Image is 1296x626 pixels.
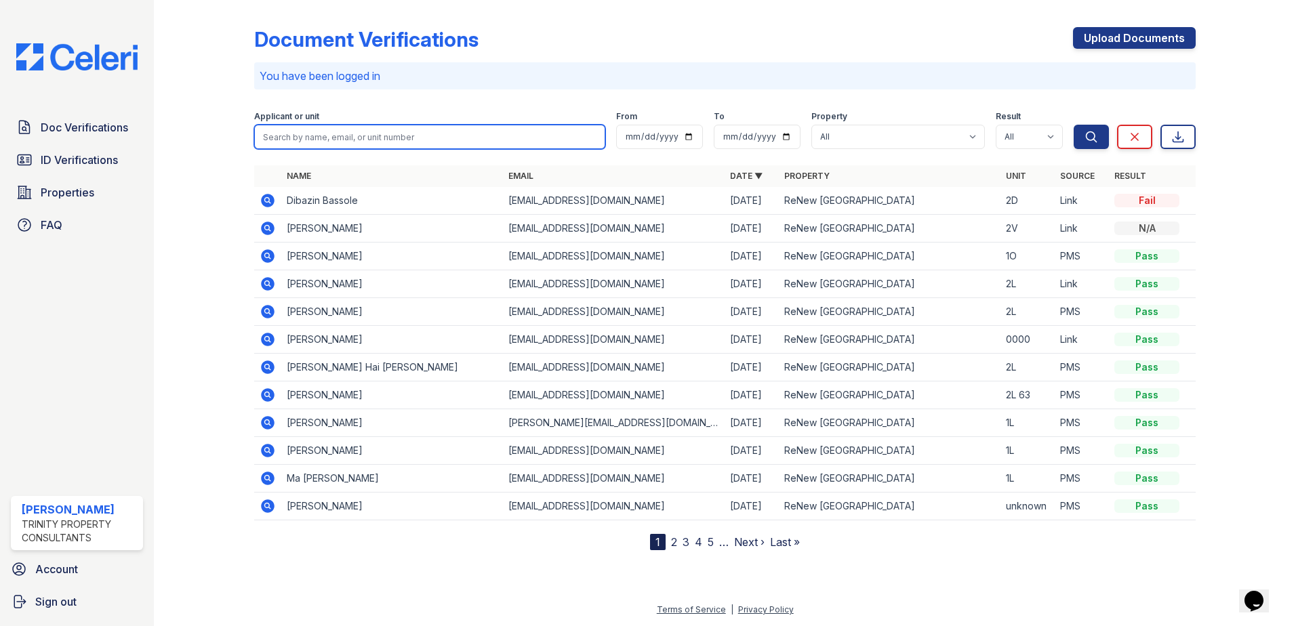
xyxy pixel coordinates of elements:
td: ReNew [GEOGRAPHIC_DATA] [779,215,1000,243]
a: Upload Documents [1073,27,1196,49]
div: Pass [1114,305,1179,318]
td: [PERSON_NAME] [281,493,503,520]
span: Doc Verifications [41,119,128,135]
span: ID Verifications [41,152,118,168]
td: [EMAIL_ADDRESS][DOMAIN_NAME] [503,243,725,270]
td: ReNew [GEOGRAPHIC_DATA] [779,381,1000,409]
a: Name [287,171,311,181]
span: Properties [41,184,94,201]
a: Date ▼ [730,171,763,181]
td: Link [1055,326,1109,354]
td: [DATE] [725,243,779,270]
td: [EMAIL_ADDRESS][DOMAIN_NAME] [503,465,725,493]
td: [PERSON_NAME] [281,437,503,465]
td: [DATE] [725,298,779,326]
div: | [731,604,733,614]
td: [EMAIL_ADDRESS][DOMAIN_NAME] [503,354,725,381]
span: Sign out [35,593,77,610]
td: Link [1055,215,1109,243]
td: PMS [1055,465,1109,493]
td: [EMAIL_ADDRESS][DOMAIN_NAME] [503,298,725,326]
td: PMS [1055,437,1109,465]
a: ID Verifications [11,146,143,173]
td: [EMAIL_ADDRESS][DOMAIN_NAME] [503,215,725,243]
td: [DATE] [725,437,779,465]
input: Search by name, email, or unit number [254,125,605,149]
div: Fail [1114,194,1179,207]
span: FAQ [41,217,62,233]
td: [DATE] [725,326,779,354]
span: Account [35,561,78,577]
td: ReNew [GEOGRAPHIC_DATA] [779,270,1000,298]
td: [DATE] [725,354,779,381]
td: PMS [1055,381,1109,409]
label: Result [996,111,1021,122]
a: 3 [683,535,689,549]
td: [DATE] [725,409,779,437]
td: [DATE] [725,493,779,520]
a: Unit [1006,171,1026,181]
label: To [714,111,725,122]
a: Email [508,171,533,181]
td: 1L [1000,465,1055,493]
a: Next › [734,535,765,549]
a: Privacy Policy [738,604,794,614]
td: ReNew [GEOGRAPHIC_DATA] [779,187,1000,215]
td: 1O [1000,243,1055,270]
td: [PERSON_NAME] [281,381,503,409]
a: Sign out [5,588,148,615]
td: 2L 63 [1000,381,1055,409]
td: [DATE] [725,270,779,298]
div: Pass [1114,444,1179,457]
td: Ma [PERSON_NAME] [281,465,503,493]
iframe: chat widget [1239,572,1282,612]
td: [PERSON_NAME] Hai [PERSON_NAME] [281,354,503,381]
td: 0000 [1000,326,1055,354]
td: [PERSON_NAME] [281,298,503,326]
td: [EMAIL_ADDRESS][DOMAIN_NAME] [503,270,725,298]
a: 2 [671,535,677,549]
div: Pass [1114,360,1179,374]
td: 1L [1000,437,1055,465]
td: ReNew [GEOGRAPHIC_DATA] [779,354,1000,381]
td: 1L [1000,409,1055,437]
td: 2L [1000,270,1055,298]
p: You have been logged in [260,68,1190,84]
td: ReNew [GEOGRAPHIC_DATA] [779,465,1000,493]
td: [DATE] [725,465,779,493]
div: [PERSON_NAME] [22,501,138,518]
td: [PERSON_NAME][EMAIL_ADDRESS][DOMAIN_NAME] [503,409,725,437]
td: PMS [1055,409,1109,437]
td: ReNew [GEOGRAPHIC_DATA] [779,243,1000,270]
td: [EMAIL_ADDRESS][DOMAIN_NAME] [503,187,725,215]
img: CE_Logo_Blue-a8612792a0a2168367f1c8372b55b34899dd931a85d93a1a3d3e32e68fde9ad4.png [5,43,148,70]
a: Terms of Service [657,604,726,614]
div: Pass [1114,249,1179,263]
td: [EMAIL_ADDRESS][DOMAIN_NAME] [503,437,725,465]
td: [DATE] [725,381,779,409]
a: Properties [11,179,143,206]
div: N/A [1114,222,1179,235]
td: [DATE] [725,215,779,243]
div: Pass [1114,277,1179,291]
a: Account [5,556,148,583]
td: [PERSON_NAME] [281,243,503,270]
div: Pass [1114,472,1179,485]
a: 4 [695,535,702,549]
a: Last » [770,535,800,549]
td: PMS [1055,298,1109,326]
td: ReNew [GEOGRAPHIC_DATA] [779,298,1000,326]
td: [PERSON_NAME] [281,409,503,437]
label: Property [811,111,847,122]
a: Result [1114,171,1146,181]
td: 2D [1000,187,1055,215]
td: ReNew [GEOGRAPHIC_DATA] [779,326,1000,354]
td: ReNew [GEOGRAPHIC_DATA] [779,409,1000,437]
a: 5 [708,535,714,549]
div: Pass [1114,388,1179,402]
a: Doc Verifications [11,114,143,141]
div: 1 [650,534,666,550]
div: Trinity Property Consultants [22,518,138,545]
td: ReNew [GEOGRAPHIC_DATA] [779,437,1000,465]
